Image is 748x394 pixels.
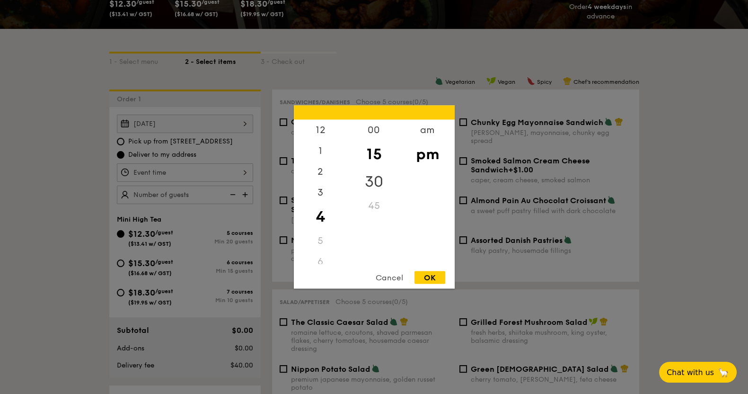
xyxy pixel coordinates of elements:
[347,168,401,196] div: 30
[294,161,347,182] div: 2
[294,251,347,272] div: 6
[294,203,347,231] div: 4
[401,120,454,141] div: am
[366,271,413,284] div: Cancel
[401,141,454,168] div: pm
[294,141,347,161] div: 1
[659,362,737,383] button: Chat with us🦙
[667,368,714,377] span: Chat with us
[294,231,347,251] div: 5
[414,271,445,284] div: OK
[347,196,401,216] div: 45
[294,120,347,141] div: 12
[294,182,347,203] div: 3
[347,141,401,168] div: 15
[347,120,401,141] div: 00
[718,367,729,378] span: 🦙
